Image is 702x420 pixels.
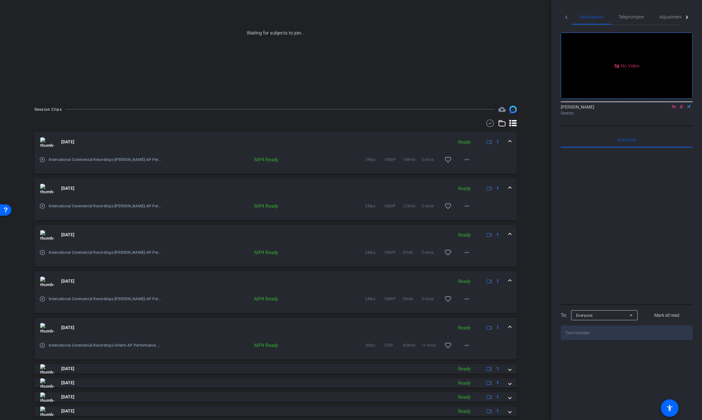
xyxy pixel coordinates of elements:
span: International Commercial Recordings-[PERSON_NAME]-AP Performance May-2025-09-22-09-10-30-126-3 [49,249,162,256]
mat-expansion-panel-header: thumb-nail[DATE]Ready1 [35,132,517,152]
span: 3 mins [422,296,440,302]
span: International Commercial Recordings-[PERSON_NAME]-AP Performance May-2025-09-22-09-18-40-351-3 [49,203,162,209]
div: Director [561,110,693,116]
mat-icon: accessibility [666,404,673,412]
img: thumb-nail [40,230,54,240]
div: thumb-nail[DATE]Ready1 [35,152,517,174]
span: 24fps [365,203,384,209]
span: 3 mins [422,203,440,209]
span: 1 [496,324,499,331]
div: MP4 Ready [226,203,281,209]
span: 87mb [403,249,422,256]
span: [DATE] [61,185,74,192]
span: 123mb [403,203,422,209]
span: 24fps [365,296,384,302]
mat-icon: favorite_border [444,295,452,303]
div: [PERSON_NAME] [561,104,693,116]
span: Destinations for your clips [498,106,506,113]
span: International Commercial Recordings-[PERSON_NAME]-AP Performance May-2025-09-22-09-05-58-408-3 [49,296,162,302]
span: 11 mins [422,342,440,348]
mat-icon: play_circle_outline [39,157,46,163]
div: Ready [455,408,474,415]
span: 1 [496,365,499,372]
img: thumb-nail [40,407,54,416]
mat-expansion-panel-header: thumb-nail[DATE]Ready1 [35,225,517,245]
span: International Commercial Recordings-Orlaith-AP Performance May-2025-09-19-11-03-59-830-2 [49,342,162,348]
span: International Commercial Recordings-[PERSON_NAME]-AP Performance May-2025-09-22-09-22-32-919-3 [49,157,162,163]
span: [DATE] [61,365,74,372]
mat-expansion-panel-header: thumb-nail[DATE]Ready1 [35,392,517,402]
div: MP4 Ready [226,249,281,256]
mat-icon: more_horiz [463,156,471,163]
span: Participants [580,15,603,19]
div: MP4 Ready [226,296,281,302]
span: 428mb [403,342,422,348]
span: 108mb [403,157,422,163]
span: 1 [496,394,499,400]
img: thumb-nail [40,378,54,388]
img: thumb-nail [40,277,54,286]
span: 1 [496,139,499,145]
div: Ready [455,278,474,285]
mat-expansion-panel-header: thumb-nail[DATE]Ready1 [35,178,517,199]
span: 3 mins [422,157,440,163]
div: thumb-nail[DATE]Ready1 [35,291,517,313]
img: thumb-nail [40,392,54,402]
div: MP4 Ready [226,342,281,348]
span: 24fps [365,157,384,163]
span: 24fps [365,249,384,256]
span: 1080P [384,249,403,256]
span: 2 mins [422,249,440,256]
span: 30fps [365,342,384,348]
div: Session Clips [35,106,62,113]
img: thumb-nail [40,323,54,332]
mat-icon: play_circle_outline [39,249,46,256]
div: To: [561,312,567,319]
span: [DATE] [61,231,74,238]
mat-expansion-panel-header: thumb-nail[DATE]Ready1 [35,318,517,338]
span: Adjustments [659,15,684,19]
div: MP4 Ready [226,157,281,163]
span: Everyone [576,313,593,318]
span: 1080P [384,157,403,163]
span: 1 [496,408,499,414]
span: [DATE] [61,139,74,145]
mat-icon: play_circle_outline [39,296,46,302]
div: thumb-nail[DATE]Ready1 [35,199,517,220]
div: Ready [455,324,474,332]
mat-expansion-panel-header: thumb-nail[DATE]Ready1 [35,271,517,291]
img: Session clips [509,106,517,113]
div: Ready [455,231,474,239]
mat-icon: more_horiz [463,202,471,210]
div: thumb-nail[DATE]Ready1 [35,245,517,267]
img: thumb-nail [40,137,54,147]
span: 1080P [384,296,403,302]
span: 93mb [403,296,422,302]
img: thumb-nail [40,364,54,374]
mat-icon: play_circle_outline [39,203,46,209]
div: Ready [455,365,474,373]
span: 1080P [384,203,403,209]
span: Everyone [618,138,636,142]
mat-expansion-panel-header: thumb-nail[DATE]Ready1 [35,378,517,388]
span: [DATE] [61,380,74,386]
mat-icon: favorite_border [444,249,452,256]
mat-icon: more_horiz [463,342,471,349]
span: 1 [496,380,499,386]
img: thumb-nail [40,184,54,193]
span: Mark all read [654,312,679,319]
span: 1 [496,185,499,192]
span: Teleprompter [618,15,644,19]
mat-icon: play_circle_outline [39,342,46,348]
div: Ready [455,139,474,146]
mat-expansion-panel-header: thumb-nail[DATE]Ready1 [35,407,517,416]
span: [DATE] [61,394,74,400]
mat-expansion-panel-header: thumb-nail[DATE]Ready1 [35,364,517,374]
span: [DATE] [61,324,74,331]
span: No Video [621,63,639,68]
span: 720P [384,342,403,348]
mat-icon: more_horiz [463,249,471,256]
span: 1 [496,231,499,238]
mat-icon: favorite_border [444,342,452,349]
div: Ready [455,185,474,192]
